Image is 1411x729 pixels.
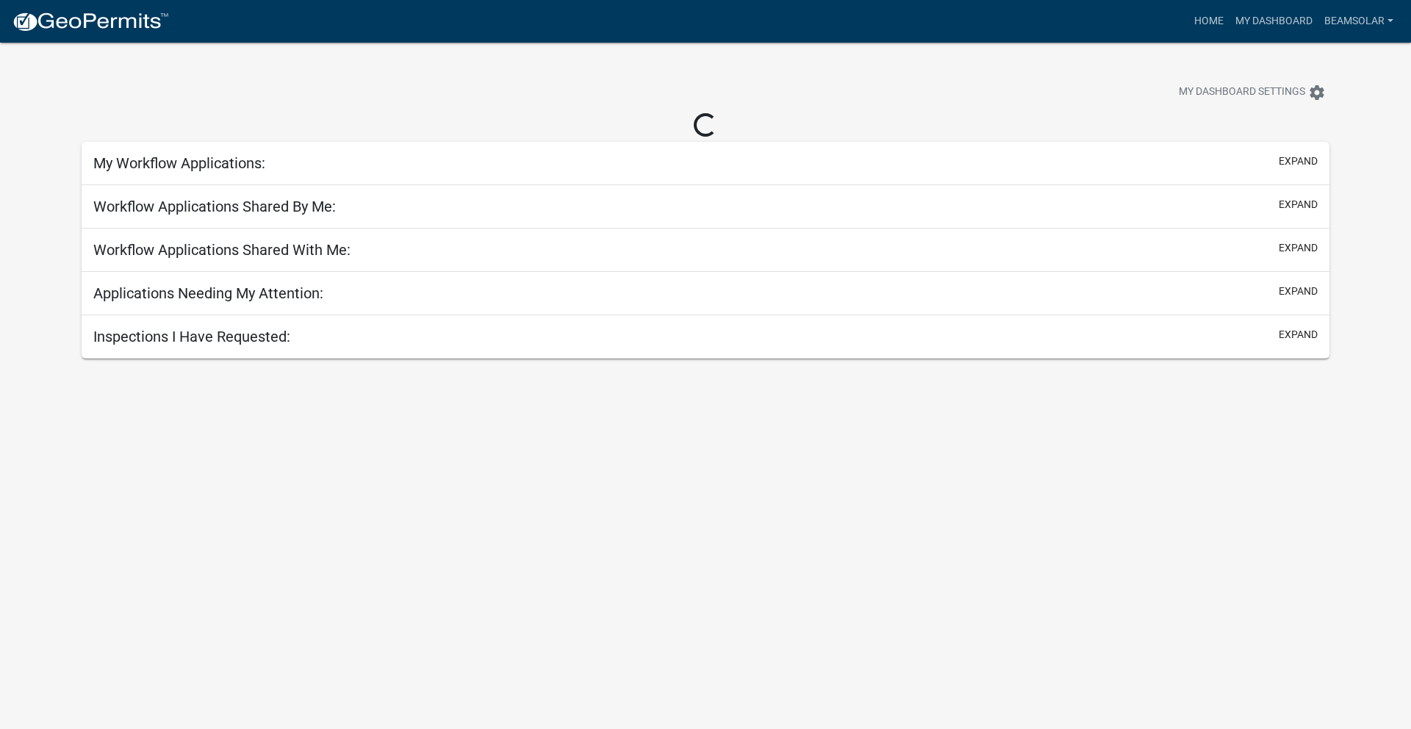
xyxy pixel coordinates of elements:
span: My Dashboard Settings [1179,84,1305,101]
button: expand [1279,240,1318,256]
button: expand [1279,284,1318,299]
h5: Workflow Applications Shared With Me: [93,241,351,259]
button: expand [1279,154,1318,169]
h5: Applications Needing My Attention: [93,284,323,302]
button: expand [1279,327,1318,342]
a: My Dashboard [1229,7,1318,35]
a: Home [1188,7,1229,35]
i: settings [1308,84,1326,101]
h5: Inspections I Have Requested: [93,328,290,345]
h5: Workflow Applications Shared By Me: [93,198,336,215]
a: Beamsolar [1318,7,1399,35]
button: My Dashboard Settingssettings [1167,78,1338,107]
h5: My Workflow Applications: [93,154,265,172]
button: expand [1279,197,1318,212]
